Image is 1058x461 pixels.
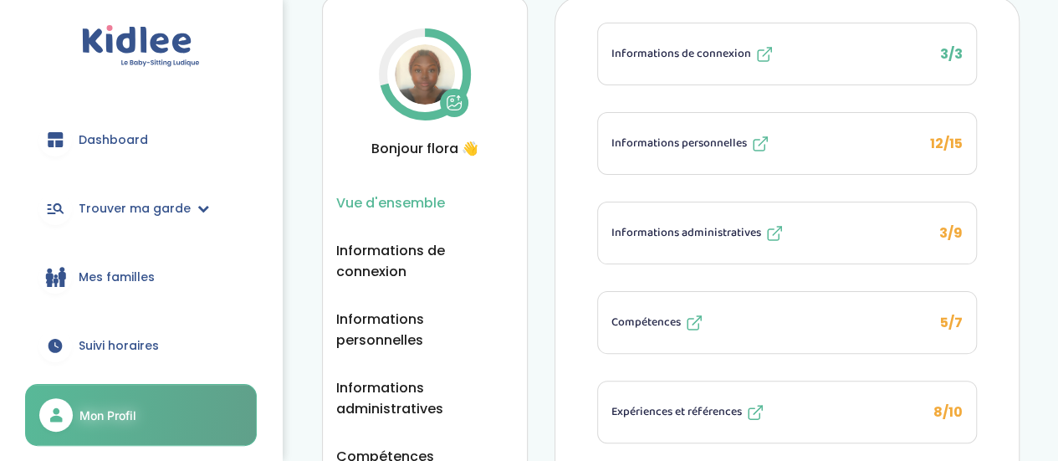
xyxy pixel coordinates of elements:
[79,269,155,286] span: Mes familles
[79,407,136,424] span: Mon Profil
[597,112,977,175] li: 12/15
[25,178,257,238] a: Trouver ma garde
[611,314,681,331] span: Compétences
[597,202,977,264] li: 3/9
[79,200,191,218] span: Trouver ma garde
[597,23,977,85] li: 3/3
[336,138,514,159] span: Bonjour flora 👋
[598,113,976,174] button: Informations personnelles 12/15
[598,292,976,353] button: Compétences 5/7
[611,135,747,152] span: Informations personnelles
[940,313,963,332] span: 5/7
[395,44,455,105] img: Avatar
[79,131,148,149] span: Dashboard
[82,25,200,68] img: logo.svg
[597,381,977,443] li: 8/10
[336,240,514,282] button: Informations de connexion
[336,309,514,351] button: Informations personnelles
[611,45,751,63] span: Informations de connexion
[933,402,963,422] span: 8/10
[598,23,976,85] button: Informations de connexion 3/3
[611,224,761,242] span: Informations administratives
[25,110,257,170] a: Dashboard
[598,382,976,443] button: Expériences et références 8/10
[336,377,514,419] button: Informations administratives
[25,315,257,376] a: Suivi horaires
[939,223,963,243] span: 3/9
[79,337,159,355] span: Suivi horaires
[598,202,976,264] button: Informations administratives 3/9
[25,247,257,307] a: Mes familles
[930,134,963,153] span: 12/15
[25,384,257,446] a: Mon Profil
[940,44,963,64] span: 3/3
[611,403,742,421] span: Expériences et références
[336,192,445,213] button: Vue d'ensemble
[597,291,977,354] li: 5/7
